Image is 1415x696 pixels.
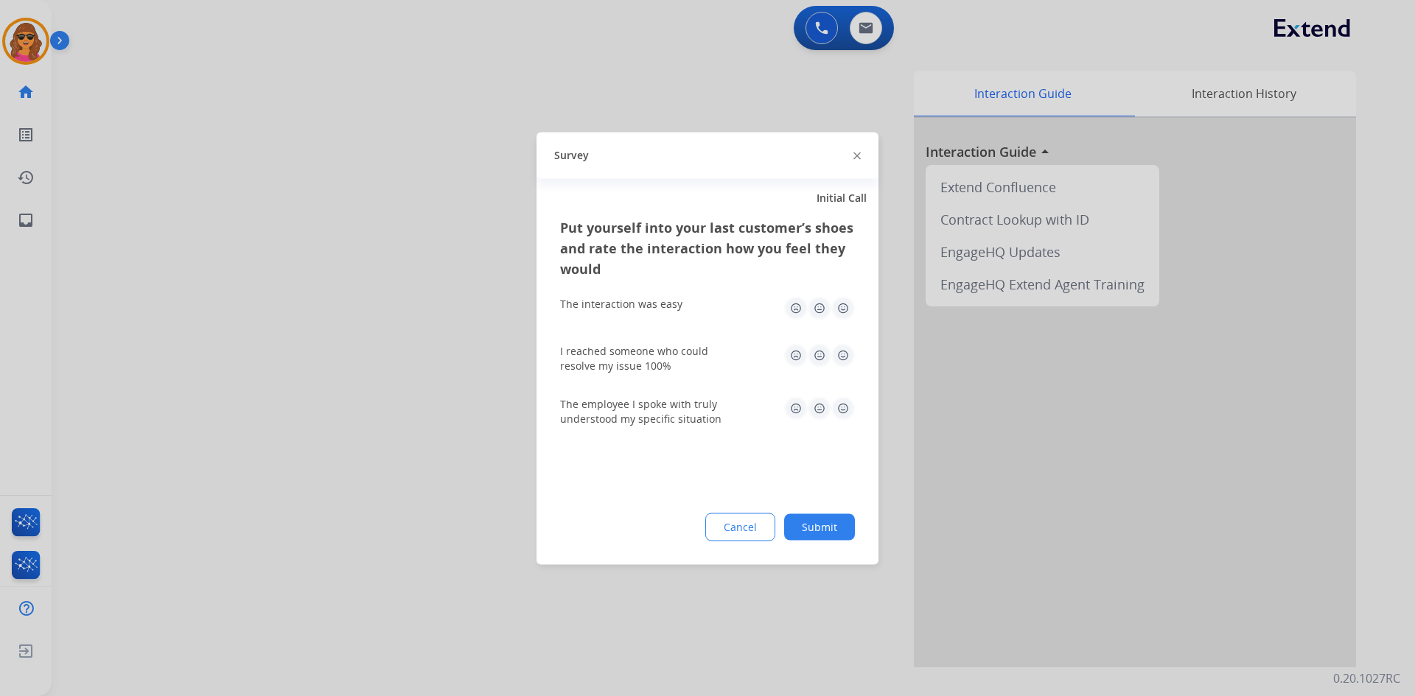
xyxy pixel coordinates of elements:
span: Survey [554,148,589,163]
span: Initial Call [817,190,867,205]
div: I reached someone who could resolve my issue 100% [560,343,737,373]
p: 0.20.1027RC [1333,669,1400,687]
button: Cancel [705,513,775,541]
div: The interaction was easy [560,296,682,311]
button: Submit [784,513,855,540]
h3: Put yourself into your last customer’s shoes and rate the interaction how you feel they would [560,217,855,278]
img: close-button [853,152,861,160]
div: The employee I spoke with truly understood my specific situation [560,396,737,426]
